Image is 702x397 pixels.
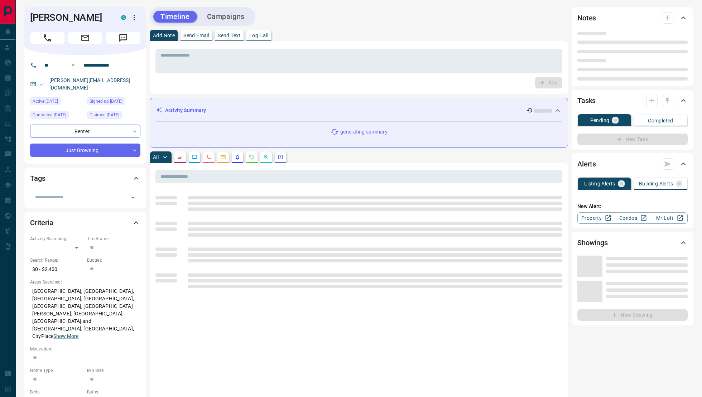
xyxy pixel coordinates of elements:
div: Mon Jul 31 2023 [87,97,140,107]
p: Min Size: [87,367,140,374]
p: Send Text [218,33,241,38]
div: Renter [30,125,140,138]
h2: Criteria [30,217,53,228]
span: Email [68,32,102,44]
button: Timeline [153,11,197,23]
h2: Showings [577,237,608,248]
p: Add Note [153,33,175,38]
span: Contacted [DATE] [33,111,66,118]
svg: Listing Alerts [235,154,240,160]
span: Signed up [DATE] [90,98,122,105]
div: Criteria [30,214,140,231]
button: Campaigns [200,11,252,23]
p: Pending [590,118,610,123]
a: [PERSON_NAME][EMAIL_ADDRESS][DOMAIN_NAME] [49,77,130,91]
p: Baths: [87,389,140,395]
div: Showings [577,234,688,251]
div: Just Browsing [30,144,140,157]
svg: Requests [249,154,255,160]
svg: Email Valid [39,82,44,87]
div: Tags [30,170,140,187]
span: Active [DATE] [33,98,58,105]
a: Property [577,212,614,224]
p: Log Call [249,33,268,38]
svg: Notes [177,154,183,160]
p: Home Type: [30,367,83,374]
p: Listing Alerts [584,181,615,186]
button: Show More [53,333,78,340]
a: Mr.Loft [651,212,688,224]
p: Activity Summary [165,107,206,114]
button: Open [69,61,77,69]
p: Beds: [30,389,83,395]
div: Activity Summary [156,104,562,117]
p: Budget: [87,257,140,263]
a: Condos [614,212,651,224]
p: Actively Searching: [30,236,83,242]
div: Thu Sep 25 2025 [30,97,83,107]
p: Motivation: [30,346,140,352]
p: generating summary [340,128,387,136]
div: Tasks [577,92,688,109]
h2: Notes [577,12,596,24]
h2: Tags [30,173,45,184]
button: Open [128,193,138,203]
svg: Emails [220,154,226,160]
h2: Tasks [577,95,596,106]
div: Alerts [577,155,688,173]
div: Wed Feb 19 2025 [87,111,140,121]
div: Sat Sep 06 2025 [30,111,83,121]
p: Timeframe: [87,236,140,242]
p: Completed [648,118,673,123]
p: $0 - $2,400 [30,263,83,275]
div: Notes [577,9,688,26]
div: condos.ca [121,15,126,20]
span: Message [106,32,140,44]
svg: Calls [206,154,212,160]
h1: [PERSON_NAME] [30,12,110,23]
span: Call [30,32,64,44]
p: Send Email [183,33,209,38]
svg: Lead Browsing Activity [192,154,197,160]
p: New Alert: [577,203,688,210]
svg: Agent Actions [278,154,283,160]
span: Claimed [DATE] [90,111,119,118]
svg: Opportunities [263,154,269,160]
p: All [153,155,159,160]
p: Building Alerts [639,181,673,186]
h2: Alerts [577,158,596,170]
p: Areas Searched: [30,279,140,285]
p: [GEOGRAPHIC_DATA], [GEOGRAPHIC_DATA], [GEOGRAPHIC_DATA], [GEOGRAPHIC_DATA], [GEOGRAPHIC_DATA], [G... [30,285,140,342]
p: Search Range: [30,257,83,263]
